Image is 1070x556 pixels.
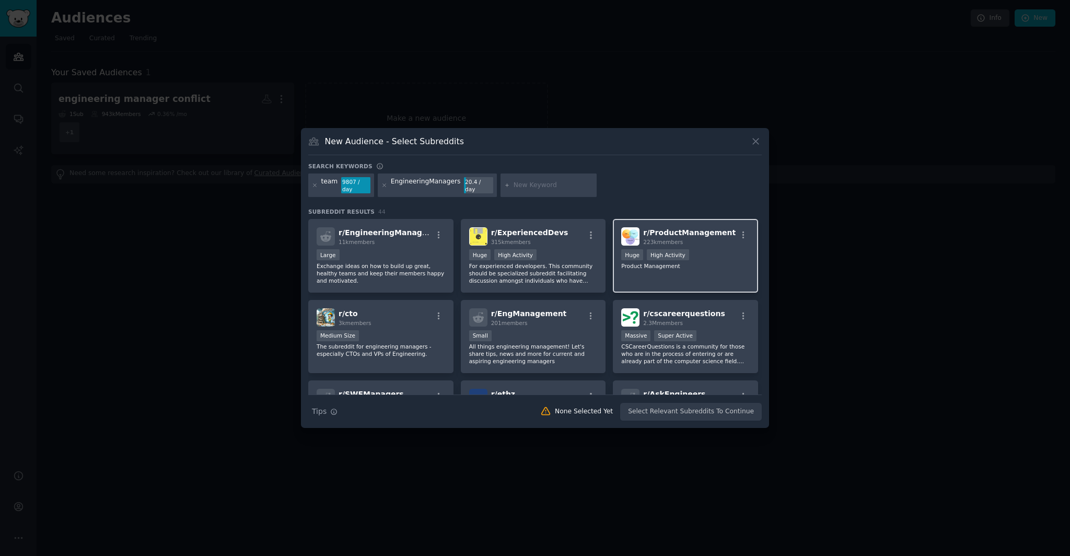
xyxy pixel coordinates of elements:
p: All things engineering management! Let's share tips, news and more for current and aspiring engin... [469,343,598,365]
span: r/ ethz [491,390,515,398]
span: r/ EngManagement [491,309,567,318]
span: r/ EngineeringManagers [339,228,435,237]
div: EngineeringManagers [391,177,461,194]
div: Large [317,249,340,260]
button: Tips [308,402,341,421]
span: Tips [312,406,327,417]
span: r/ cto [339,309,358,318]
span: r/ AskEngineers [643,390,705,398]
p: The subreddit for engineering managers - especially CTOs and VPs of Engineering. [317,343,445,357]
img: cto [317,308,335,327]
span: 315k members [491,239,531,245]
span: r/ ExperiencedDevs [491,228,568,237]
img: cscareerquestions [621,308,639,327]
p: For experienced developers. This community should be specialized subreddit facilitating discussio... [469,262,598,284]
div: 20.4 / day [464,177,493,194]
span: 223k members [643,239,683,245]
img: ProductManagement [621,227,639,246]
span: r/ SWEManagers [339,390,404,398]
span: r/ ProductManagement [643,228,736,237]
span: 2.3M members [643,320,683,326]
span: Subreddit Results [308,208,375,215]
div: High Activity [647,249,689,260]
div: team [321,177,338,194]
h3: New Audience - Select Subreddits [325,136,464,147]
div: Small [469,330,492,341]
span: 11k members [339,239,375,245]
div: None Selected Yet [555,407,613,416]
span: 201 members [491,320,528,326]
input: New Keyword [514,181,593,190]
p: Exchange ideas on how to build up great, healthy teams and keep their members happy and motivated. [317,262,445,284]
div: Massive [621,330,650,341]
span: 44 [378,209,386,215]
div: 9807 / day [341,177,370,194]
div: Super Active [654,330,696,341]
span: r/ cscareerquestions [643,309,725,318]
img: ExperiencedDevs [469,227,487,246]
div: High Activity [494,249,537,260]
div: Huge [621,249,643,260]
h3: Search keywords [308,163,373,170]
span: 3k members [339,320,371,326]
p: Product Management [621,262,750,270]
div: Medium Size [317,330,359,341]
p: CSCareerQuestions is a community for those who are in the process of entering or are already part... [621,343,750,365]
img: ethz [469,389,487,407]
div: Huge [469,249,491,260]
